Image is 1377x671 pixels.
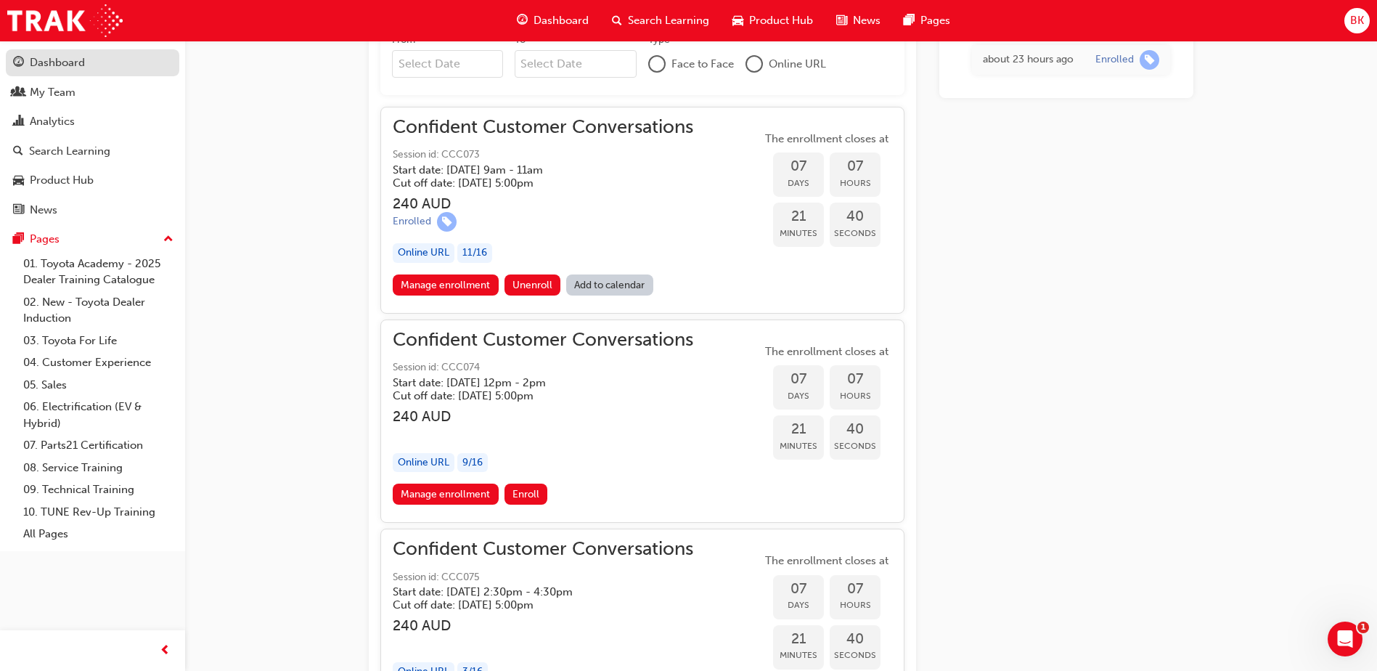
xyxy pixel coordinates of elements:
span: Minutes [773,225,824,242]
span: Product Hub [749,12,813,29]
button: Unenroll [504,274,561,296]
a: All Pages [17,523,179,545]
a: 02. New - Toyota Dealer Induction [17,291,179,330]
span: Confident Customer Conversations [393,541,693,558]
span: guage-icon [517,12,528,30]
a: My Team [6,79,179,106]
span: Seconds [830,647,880,664]
a: Analytics [6,108,179,135]
a: Manage enrollment [393,274,499,296]
div: Mon Aug 25 2025 10:32:50 GMT+1000 (Australian Eastern Standard Time) [983,52,1074,68]
span: 1 [1357,622,1369,633]
span: 21 [773,631,824,648]
span: search-icon [612,12,622,30]
button: Pages [6,226,179,253]
a: search-iconSearch Learning [600,6,721,36]
button: DashboardMy TeamAnalyticsSearch LearningProduct HubNews [6,46,179,226]
span: The enrollment closes at [761,553,892,569]
div: Product Hub [30,172,94,189]
div: Online URL [393,243,454,263]
span: 21 [773,208,824,225]
a: Dashboard [6,49,179,76]
a: 01. Toyota Academy - 2025 Dealer Training Catalogue [17,253,179,291]
h5: Start date: [DATE] 12pm - 2pm [393,376,670,389]
a: 04. Customer Experience [17,351,179,374]
span: Session id: CCC073 [393,147,693,163]
h3: 240 AUD [393,617,693,634]
span: Hours [830,175,880,192]
button: Enroll [504,484,548,505]
span: Confident Customer Conversations [393,119,693,136]
img: Trak [7,4,123,37]
span: search-icon [13,145,23,158]
span: 07 [830,581,880,598]
a: pages-iconPages [892,6,962,36]
button: BK [1344,8,1370,33]
div: 11 / 16 [457,243,492,263]
a: 08. Service Training [17,457,179,479]
h5: Cut off date: [DATE] 5:00pm [393,176,670,190]
a: Search Learning [6,138,179,165]
a: News [6,197,179,224]
span: news-icon [13,204,24,217]
input: To [515,50,637,78]
span: 07 [773,371,824,388]
div: Dashboard [30,54,85,71]
span: News [853,12,880,29]
div: Enrolled [1095,53,1134,67]
span: learningRecordVerb_ENROLL-icon [437,212,457,232]
span: Face to Face [671,56,734,73]
span: The enrollment closes at [761,343,892,360]
span: Hours [830,388,880,404]
span: up-icon [163,230,173,249]
a: guage-iconDashboard [505,6,600,36]
span: Session id: CCC074 [393,359,693,376]
span: pages-icon [904,12,915,30]
span: 40 [830,631,880,648]
span: prev-icon [160,642,171,660]
span: car-icon [13,174,24,187]
span: Hours [830,597,880,614]
div: Enrolled [393,215,431,229]
span: news-icon [836,12,847,30]
a: 10. TUNE Rev-Up Training [17,501,179,524]
span: Seconds [830,438,880,455]
span: BK [1350,12,1364,29]
span: Minutes [773,647,824,664]
span: Online URL [769,56,826,73]
div: Online URL [393,453,454,473]
span: 07 [830,158,880,175]
span: 07 [773,158,824,175]
span: Seconds [830,225,880,242]
input: From [392,50,503,78]
span: Enroll [512,488,539,500]
span: car-icon [732,12,743,30]
span: 40 [830,421,880,438]
div: News [30,202,57,219]
span: Days [773,175,824,192]
span: Unenroll [512,279,552,291]
span: Session id: CCC075 [393,569,693,586]
span: guage-icon [13,57,24,70]
div: My Team [30,84,75,101]
span: Search Learning [628,12,709,29]
a: car-iconProduct Hub [721,6,825,36]
span: people-icon [13,86,24,99]
div: Pages [30,231,60,248]
span: 07 [773,581,824,598]
a: 07. Parts21 Certification [17,434,179,457]
h3: 240 AUD [393,408,693,425]
a: 05. Sales [17,374,179,396]
span: Pages [920,12,950,29]
iframe: Intercom live chat [1328,622,1362,656]
button: Confident Customer ConversationsSession id: CCC073Start date: [DATE] 9am - 11am Cut off date: [DA... [393,119,892,301]
h5: Cut off date: [DATE] 5:00pm [393,389,670,402]
a: Product Hub [6,167,179,194]
span: chart-icon [13,115,24,129]
h3: 240 AUD [393,195,693,212]
a: Add to calendar [566,274,653,296]
a: 09. Technical Training [17,479,179,501]
span: pages-icon [13,233,24,246]
div: 9 / 16 [457,453,488,473]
